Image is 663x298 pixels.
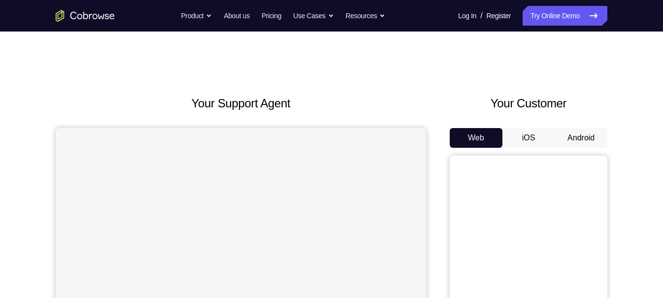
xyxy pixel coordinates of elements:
[450,95,607,112] h2: Your Customer
[293,6,333,26] button: Use Cases
[450,128,502,148] button: Web
[523,6,607,26] a: Try Online Demo
[262,6,281,26] a: Pricing
[555,128,607,148] button: Android
[224,6,249,26] a: About us
[56,10,115,22] a: Go to the home page
[181,6,212,26] button: Product
[458,6,476,26] a: Log In
[56,95,426,112] h2: Your Support Agent
[487,6,511,26] a: Register
[502,128,555,148] button: iOS
[480,10,482,22] span: /
[346,6,386,26] button: Resources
